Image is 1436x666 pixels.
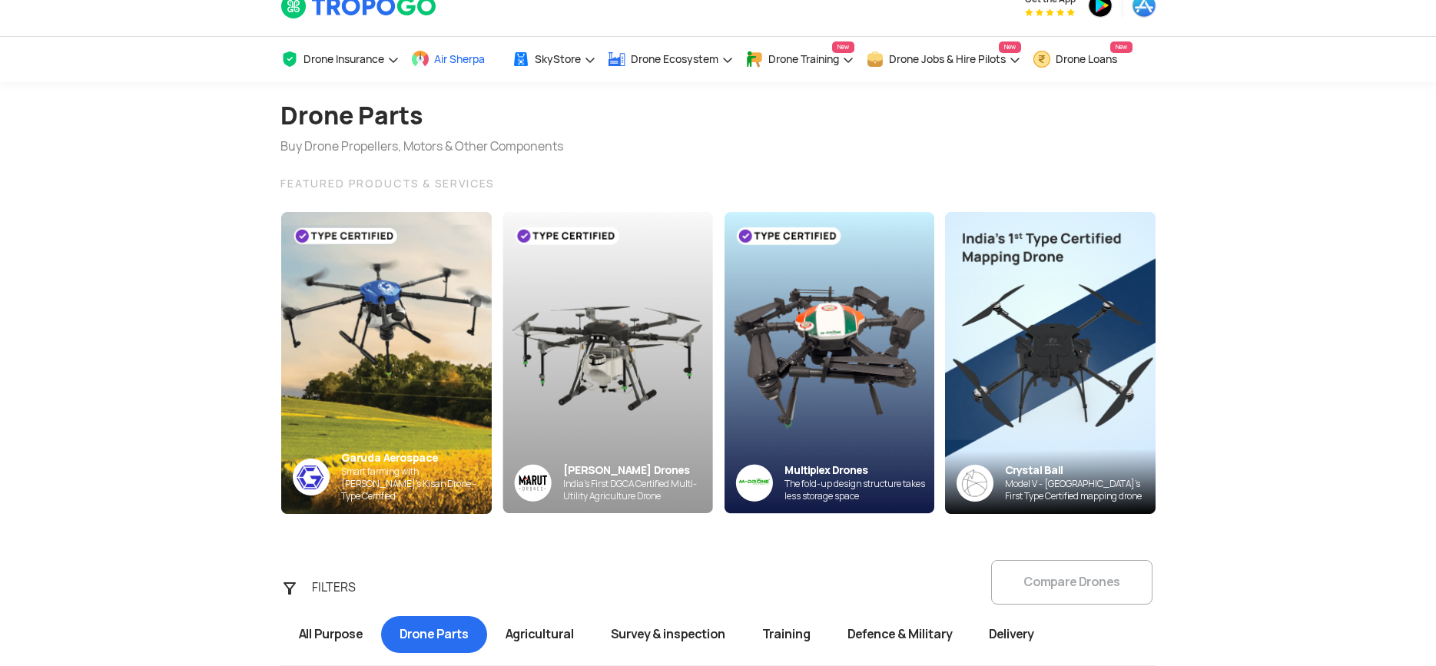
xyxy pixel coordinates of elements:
[303,53,384,65] span: Drone Insurance
[768,53,839,65] span: Drone Training
[784,478,934,502] div: The fold-up design structure takes less storage space
[784,463,934,478] div: Multiplex Drones
[744,616,829,653] span: Training
[280,94,563,138] h1: Drone Parts
[563,463,713,478] div: [PERSON_NAME] Drones
[608,37,734,82] a: Drone Ecosystem
[1033,37,1133,82] a: Drone LoansNew
[502,212,713,513] img: bg_marut_sky.png
[631,53,718,65] span: Drone Ecosystem
[945,212,1156,514] img: bannerAdvertisement6.png
[745,37,854,82] a: Drone TrainingNew
[1110,41,1133,53] span: New
[280,37,400,82] a: Drone Insurance
[724,212,934,514] img: bg_multiplex_sky.png
[957,465,993,502] img: crystalball-logo-banner.png
[970,616,1052,653] span: Delivery
[832,41,854,53] span: New
[381,616,487,653] span: Drone Parts
[563,478,713,502] div: India’s First DGCA Certified Multi-Utility Agriculture Drone
[280,174,1156,193] div: FEATURED PRODUCTS & SERVICES
[889,53,1006,65] span: Drone Jobs & Hire Pilots
[281,212,492,514] img: bg_garuda_sky.png
[1025,8,1075,16] img: App Raking
[411,37,500,82] a: Air Sherpa
[293,459,330,495] img: ic_garuda_sky.png
[434,53,485,65] span: Air Sherpa
[341,451,492,466] div: Garuda Aerospace
[303,572,383,603] div: FILTERS
[1005,463,1156,478] div: Crystal Ball
[735,464,773,502] img: ic_multiplex_sky.png
[1056,53,1117,65] span: Drone Loans
[280,138,563,156] div: Buy Drone Propellers, Motors & Other Components
[512,37,596,82] a: SkyStore
[592,616,744,653] span: Survey & inspection
[280,616,381,653] span: All Purpose
[514,464,552,502] img: Group%2036313.png
[1005,478,1156,502] div: Model V - [GEOGRAPHIC_DATA]’s First Type Certified mapping drone
[866,37,1021,82] a: Drone Jobs & Hire PilotsNew
[999,41,1021,53] span: New
[829,616,970,653] span: Defence & Military
[487,616,592,653] span: Agricultural
[535,53,581,65] span: SkyStore
[341,466,492,502] div: Smart farming with [PERSON_NAME]’s Kisan Drone - Type Certified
